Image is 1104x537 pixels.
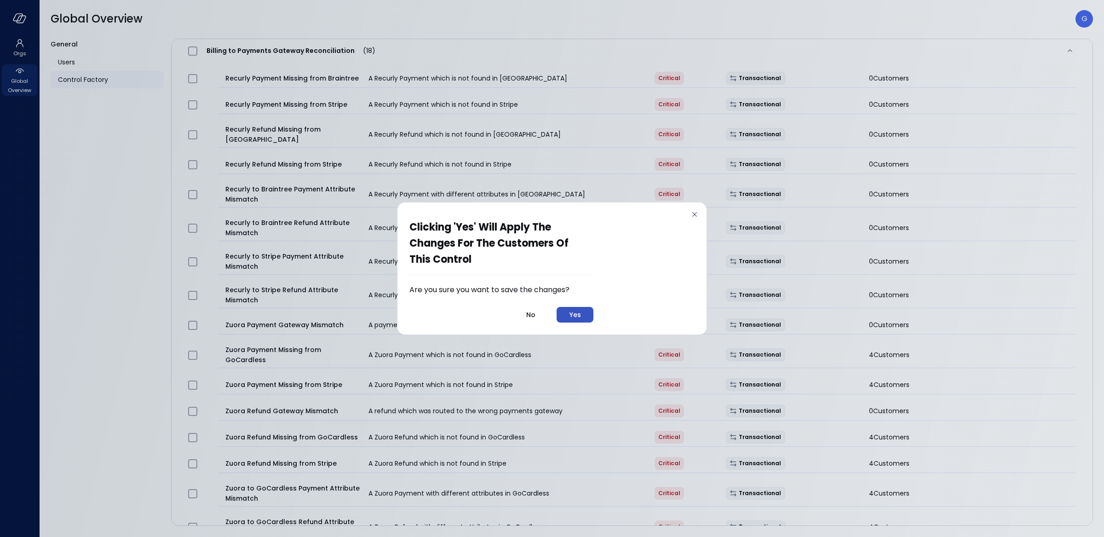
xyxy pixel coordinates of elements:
[409,284,593,295] p: Are you sure you want to save the changes?
[526,309,535,321] div: No
[512,307,549,323] button: No
[557,307,593,323] button: Yes
[409,219,584,275] h2: Clicking 'Yes' will apply the changes for the customers of this control
[569,309,581,321] div: Yes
